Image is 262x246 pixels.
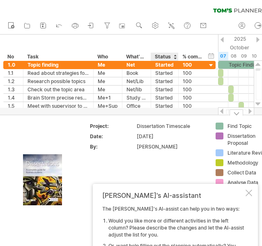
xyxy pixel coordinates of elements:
[28,61,89,69] div: Topic finding
[8,77,19,85] div: 1.2
[155,77,174,85] div: Started
[126,86,147,93] div: Net/lib
[90,123,135,130] div: Project:
[98,77,118,85] div: Me
[126,61,147,69] div: Net
[98,102,118,110] div: Me+Sup
[155,94,174,102] div: Started
[27,53,89,61] div: Task
[126,77,147,85] div: Net/Lib
[137,133,206,140] div: [DATE]
[90,143,135,150] div: By:
[183,102,202,110] div: 100
[90,133,135,140] div: Date:
[8,61,19,69] div: 1.0
[155,69,174,77] div: Started
[98,94,118,102] div: Me+1
[28,69,89,77] div: Read about strategies for finding a topic
[155,102,174,110] div: Started
[183,69,202,77] div: 100
[8,94,19,102] div: 1.4
[155,86,174,93] div: Started
[28,86,89,93] div: Check out the topic area
[249,52,259,60] div: Friday, 10 October 2025
[155,61,174,69] div: Started
[98,69,118,77] div: Me
[183,77,202,85] div: 100
[230,109,243,116] div: hide legend
[228,52,239,60] div: Wednesday, 8 October 2025
[137,123,206,130] div: Dissertation Timescale
[97,53,117,61] div: Who
[98,61,118,69] div: Me
[137,143,206,150] div: [PERSON_NAME]
[183,86,202,93] div: 100
[7,53,18,61] div: No
[183,94,202,102] div: 100
[28,94,89,102] div: Brain Storm precise research Qs
[182,53,202,61] div: % complete
[126,53,146,61] div: What's needed
[28,77,89,85] div: Research possible topics
[126,94,147,102] div: Study Room
[183,61,202,69] div: 100
[218,52,228,60] div: Tuesday, 7 October 2025
[8,86,19,93] div: 1.3
[8,69,19,77] div: 1.1
[155,53,174,61] div: Status
[98,86,118,93] div: Me
[126,69,147,77] div: Book
[108,218,244,238] li: Would you like more or different activities in the left column? Please describe the changes and l...
[8,102,19,110] div: 1.5
[239,52,249,60] div: Thursday, 9 October 2025
[23,154,62,205] img: ae64b563-e3e0-416d-90a8-e32b171956a1.jpg
[126,102,147,110] div: Office
[102,191,244,200] div: [PERSON_NAME]'s AI-assistant
[28,102,89,110] div: Meet with supervisor to run Res Qs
